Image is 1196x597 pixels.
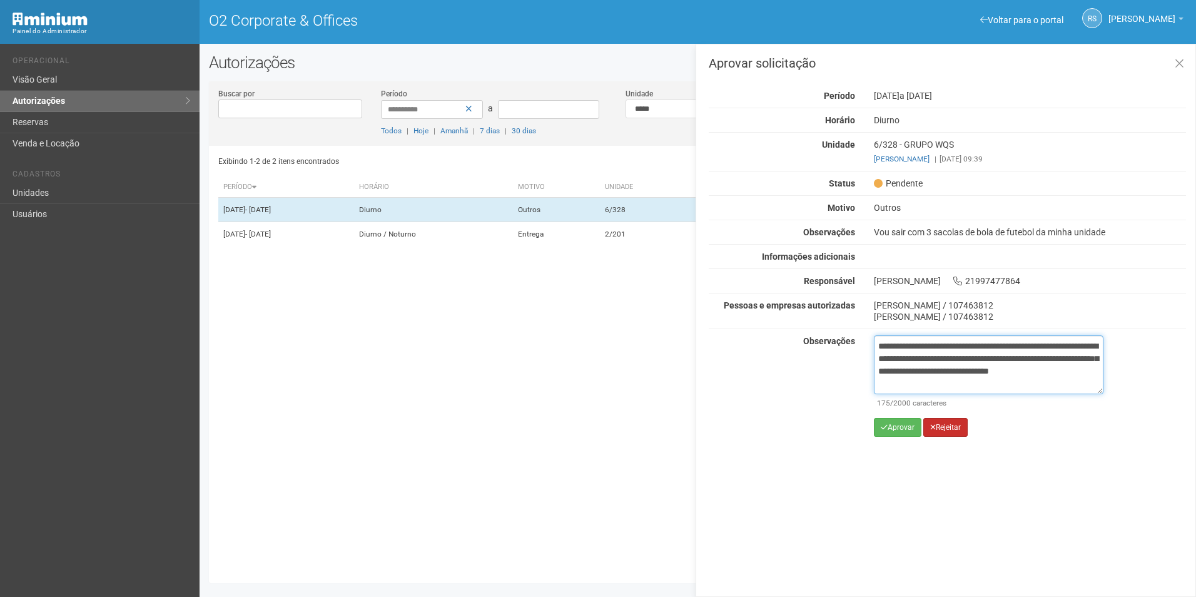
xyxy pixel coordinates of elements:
span: | [407,126,408,135]
h3: Aprovar solicitação [709,57,1186,69]
label: Período [381,88,407,99]
a: 30 dias [512,126,536,135]
img: Minium [13,13,88,26]
span: 175 [877,399,890,407]
th: Motivo [513,177,601,198]
div: [PERSON_NAME] / 107463812 [874,300,1186,311]
strong: Observações [803,227,855,237]
td: [DATE] [218,198,355,222]
span: | [473,126,475,135]
a: Voltar para o portal [980,15,1063,25]
a: Todos [381,126,402,135]
th: Empresa [691,177,841,198]
a: [PERSON_NAME] [1108,16,1183,26]
label: Unidade [626,88,653,99]
td: Entrega [513,222,601,247]
span: - [DATE] [245,230,271,238]
a: 7 dias [480,126,500,135]
td: [DATE] [218,222,355,247]
strong: Horário [825,115,855,125]
span: a [DATE] [900,91,932,101]
strong: Período [824,91,855,101]
td: 6/328 [600,198,690,222]
a: [PERSON_NAME] [874,155,930,163]
div: /2000 caracteres [877,397,1100,409]
span: | [935,155,936,163]
div: Vou sair com 3 sacolas de bola de futebol da minha unidade [864,227,1195,238]
div: [PERSON_NAME] 21997477864 [864,275,1195,287]
h2: Autorizações [209,53,1187,72]
td: Diurno [354,198,512,222]
span: | [505,126,507,135]
strong: Responsável [804,276,855,286]
span: Pendente [874,178,923,189]
div: Outros [864,202,1195,213]
div: Exibindo 1-2 de 2 itens encontrados [218,152,694,171]
h1: O2 Corporate & Offices [209,13,689,29]
a: Fechar [1167,51,1192,78]
strong: Informações adicionais [762,252,855,262]
span: | [433,126,435,135]
div: [DATE] [864,90,1195,101]
strong: Observações [803,336,855,346]
strong: Pessoas e empresas autorizadas [724,300,855,310]
span: - [DATE] [245,205,271,214]
a: RS [1082,8,1102,28]
div: Painel do Administrador [13,26,190,37]
td: Outros [513,198,601,222]
th: Unidade [600,177,690,198]
li: Operacional [13,56,190,69]
div: [PERSON_NAME] / 107463812 [874,311,1186,322]
li: Cadastros [13,170,190,183]
td: GRUPO VILLELA [691,222,841,247]
button: Rejeitar [923,418,968,437]
div: 6/328 - GRUPO WQS [864,139,1195,165]
span: a [488,103,493,113]
a: Amanhã [440,126,468,135]
label: Buscar por [218,88,255,99]
td: Diurno / Noturno [354,222,512,247]
button: Aprovar [874,418,921,437]
strong: Motivo [828,203,855,213]
th: Horário [354,177,512,198]
div: [DATE] 09:39 [874,153,1186,165]
td: 2/201 [600,222,690,247]
strong: Unidade [822,140,855,150]
div: Diurno [864,115,1195,126]
th: Período [218,177,355,198]
strong: Status [829,178,855,188]
a: Hoje [413,126,428,135]
span: Rayssa Soares Ribeiro [1108,2,1175,24]
td: GRUPO WQS [691,198,841,222]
